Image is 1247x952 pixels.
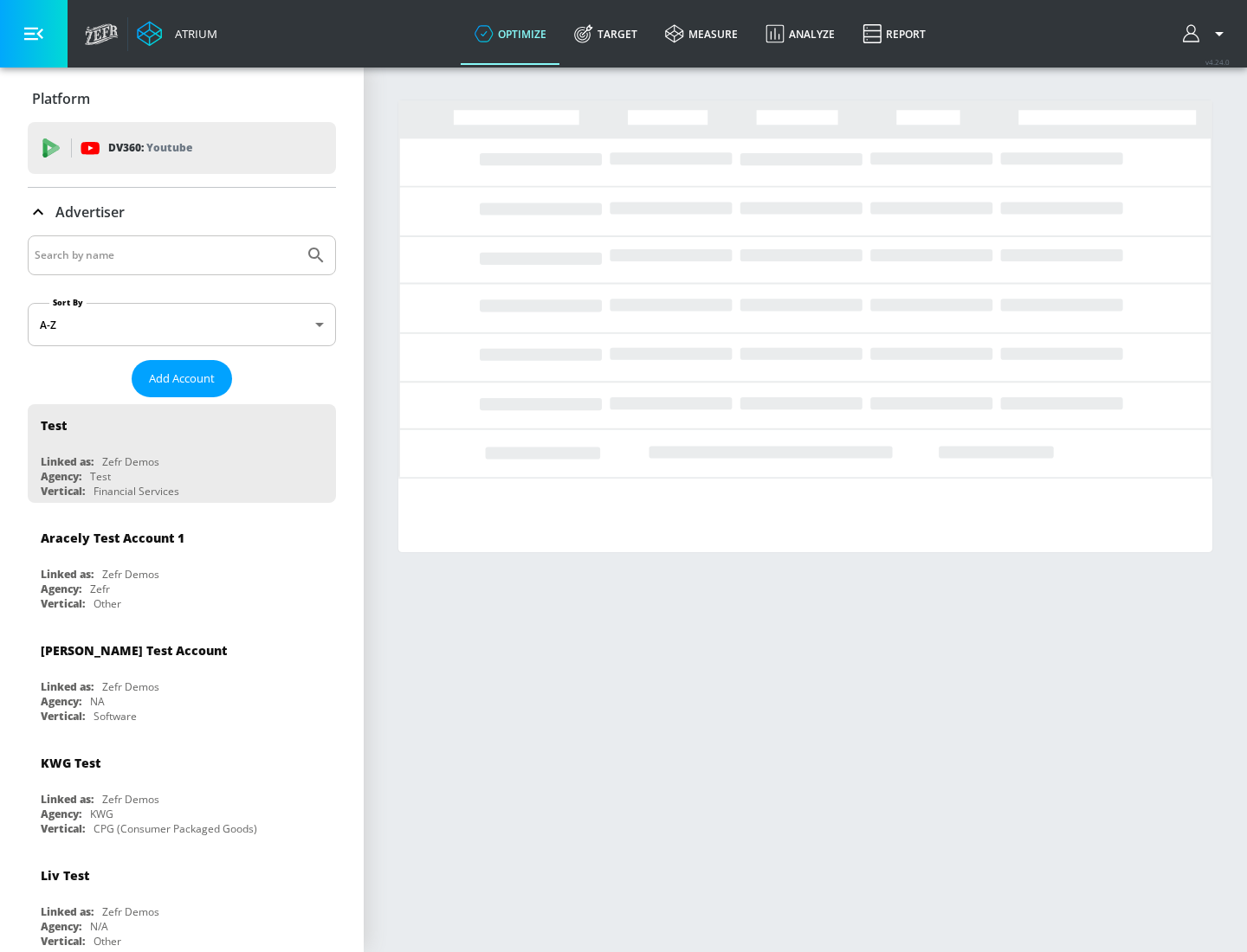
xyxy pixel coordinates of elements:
[28,629,336,728] div: [PERSON_NAME] Test AccountLinked as:Zefr DemosAgency:NAVertical:Software
[28,188,336,236] div: Advertiser
[41,934,85,949] div: Vertical:
[102,567,159,582] div: Zefr Demos
[849,3,940,65] a: Report
[752,3,849,65] a: Analyze
[94,484,179,499] div: Financial Services
[28,517,336,615] div: Aracely Test Account 1Linked as:Zefr DemosAgency:ZefrVertical:Other
[41,454,94,469] div: Linked as:
[461,3,560,65] a: optimize
[35,244,297,267] input: Search by name
[41,567,94,582] div: Linked as:
[149,369,215,389] span: Add Account
[41,919,81,934] div: Agency:
[41,867,89,884] div: Liv Test
[94,596,121,611] div: Other
[108,138,192,158] p: DV360:
[168,26,217,42] div: Atrium
[41,821,85,836] div: Vertical:
[560,3,651,65] a: Target
[94,821,257,836] div: CPG (Consumer Packaged Goods)
[28,742,336,840] div: KWG TestLinked as:Zefr DemosAgency:KWGVertical:CPG (Consumer Packaged Goods)
[651,3,752,65] a: measure
[41,417,67,434] div: Test
[102,679,159,694] div: Zefr Demos
[90,582,110,596] div: Zefr
[41,755,100,771] div: KWG Test
[90,919,108,934] div: N/A
[1205,57,1230,67] span: v 4.24.0
[94,709,137,724] div: Software
[55,203,125,222] p: Advertiser
[41,582,81,596] div: Agency:
[41,807,81,821] div: Agency:
[94,934,121,949] div: Other
[132,360,232,397] button: Add Account
[90,469,111,484] div: Test
[49,297,87,308] label: Sort By
[41,904,94,919] div: Linked as:
[41,792,94,807] div: Linked as:
[90,694,105,709] div: NA
[102,454,159,469] div: Zefr Demos
[28,74,336,123] div: Platform
[137,21,217,47] a: Atrium
[28,303,336,346] div: A-Z
[102,792,159,807] div: Zefr Demos
[32,89,90,108] p: Platform
[41,484,85,499] div: Vertical:
[41,694,81,709] div: Agency:
[28,122,336,174] div: DV360: Youtube
[28,404,336,503] div: TestLinked as:Zefr DemosAgency:TestVertical:Financial Services
[41,530,184,546] div: Aracely Test Account 1
[41,596,85,611] div: Vertical:
[90,807,113,821] div: KWG
[41,642,227,659] div: [PERSON_NAME] Test Account
[102,904,159,919] div: Zefr Demos
[146,138,192,157] p: Youtube
[41,469,81,484] div: Agency:
[41,709,85,724] div: Vertical:
[41,679,94,694] div: Linked as:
